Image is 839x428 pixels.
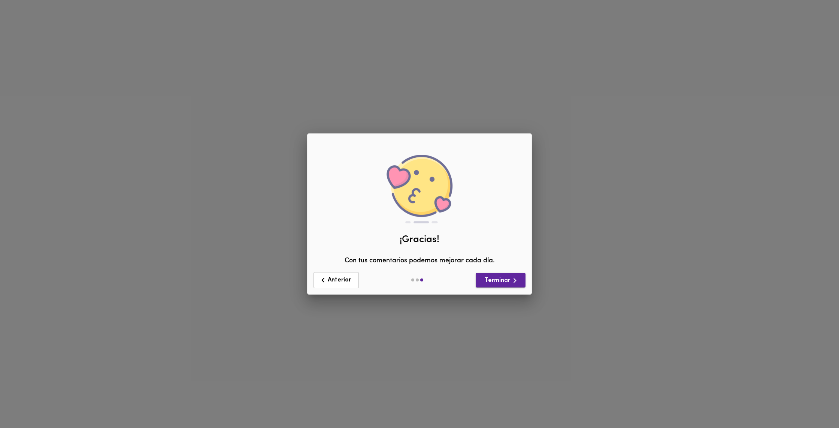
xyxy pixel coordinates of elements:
span: Anterior [318,275,354,285]
img: love.png [386,155,453,223]
span: Terminar [482,276,520,285]
button: Terminar [476,273,525,287]
iframe: Messagebird Livechat Widget [796,385,832,421]
div: Con tus comentarios podemos mejorar cada día. [313,136,526,266]
div: ¡Gracias! [313,233,526,247]
button: Anterior [314,272,359,288]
